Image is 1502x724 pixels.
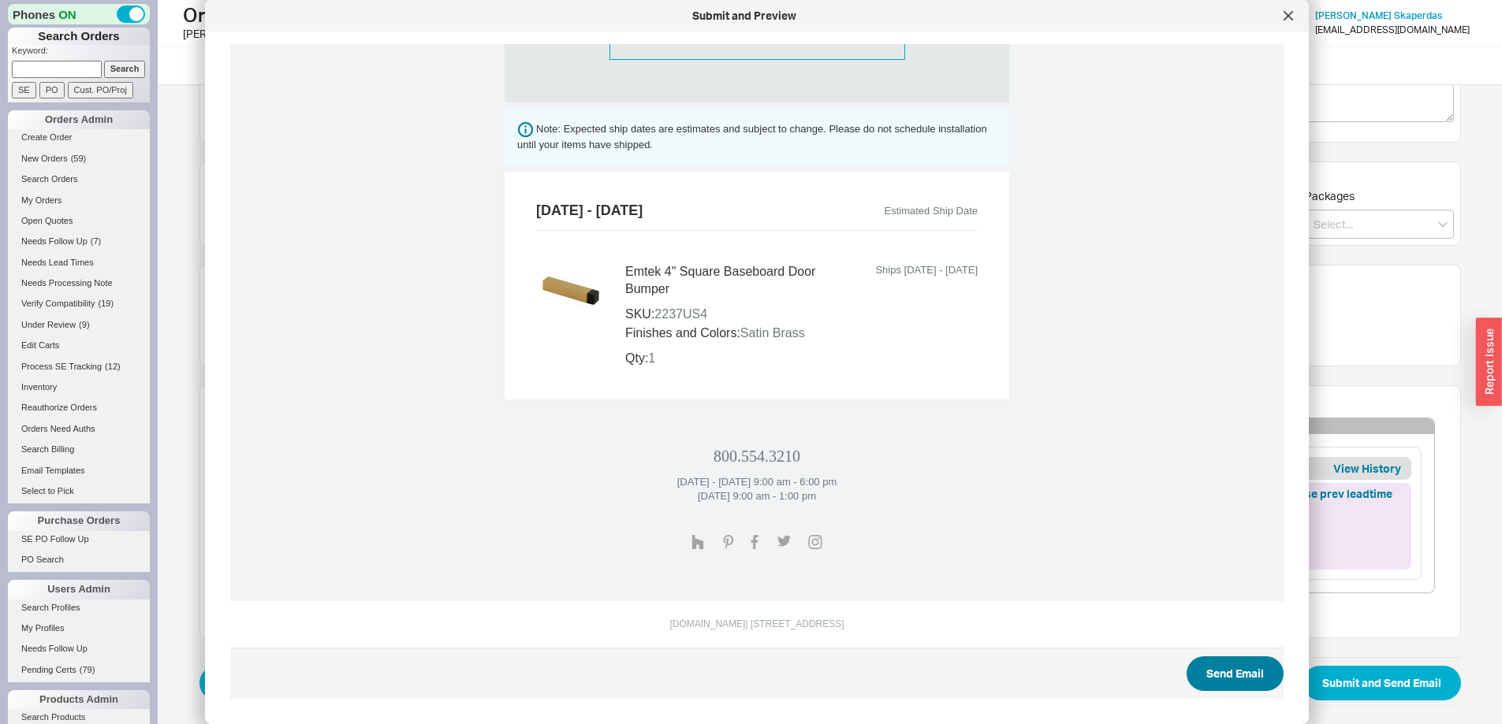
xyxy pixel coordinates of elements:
input: PO [39,82,65,98]
a: My Profiles [8,620,150,637]
a: Inventory [8,379,150,395]
span: Needs Follow Up [21,644,88,653]
a: Email Templates [8,462,150,479]
a: Select to Pick [8,483,150,499]
span: Send Email [1206,664,1264,683]
div: Products Admin [8,690,150,709]
a: Edit Carts [8,337,150,354]
span: [PERSON_NAME] Skaperdas [1315,9,1442,21]
span: Pending Certs [21,665,76,674]
h1: Order # 939865 [183,4,755,26]
span: Under Review [21,320,76,329]
span: Process SE Tracking [21,362,102,371]
div: Users Admin [8,580,150,599]
a: Process SE Tracking(12) [8,358,150,375]
div: [EMAIL_ADDRESS][DOMAIN_NAME] [1315,24,1470,35]
button: Submit and Send Email [1303,666,1461,700]
a: Needs Follow Up [8,640,150,657]
div: Purchase Orders [8,511,150,530]
a: Create Order [8,129,150,146]
a: Open Quotes [8,213,150,229]
input: Select... [1305,210,1454,239]
svg: open menu [1438,221,1448,228]
a: Needs Processing Note [8,275,150,291]
button: Refresh [199,666,280,700]
button: View History [1328,461,1407,477]
span: ( 7 ) [91,236,101,246]
a: Verify Compatibility(19) [8,295,150,312]
div: [PERSON_NAME] Skaperdas [183,26,755,42]
div: Phones [8,4,150,24]
input: Cust. PO/Proj [68,82,133,98]
span: Needs Processing Note [21,278,113,288]
a: SE PO Follow Up [8,531,150,548]
button: Send Email [1187,656,1284,691]
h1: Search Orders [8,28,150,45]
span: ( 59 ) [71,154,87,163]
span: ON [58,6,76,23]
input: SE [12,82,36,98]
span: ( 79 ) [80,665,95,674]
a: New Orders(59) [8,150,150,167]
a: Search Billing [8,441,150,458]
a: Orders Need Auths [8,421,150,437]
a: Needs Follow Up(7) [8,233,150,250]
span: ( 12 ) [105,362,121,371]
span: Packages [1305,189,1355,202]
span: ( 19 ) [99,299,114,308]
span: New Orders [21,154,68,163]
div: Orders Admin [8,110,150,129]
a: Reauthorize Orders [8,399,150,416]
span: Verify Compatibility [21,299,95,308]
span: Submit and Send Email [1322,674,1441,692]
a: Pending Certs(79) [8,662,150,678]
span: Needs Follow Up [21,236,88,246]
a: Needs Lead Times [8,254,150,271]
a: PO Search [8,551,150,568]
button: Use prev leadtime [1297,486,1392,502]
span: ( 9 ) [79,320,89,329]
a: [PERSON_NAME] Skaperdas [1315,10,1442,21]
a: Under Review(9) [8,317,150,333]
p: Keyword: [12,45,150,61]
a: Search Orders [8,171,150,187]
a: Search Profiles [8,600,150,616]
a: My Orders [8,192,150,209]
div: Submit and Preview [213,8,1276,24]
input: Search [104,61,146,77]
